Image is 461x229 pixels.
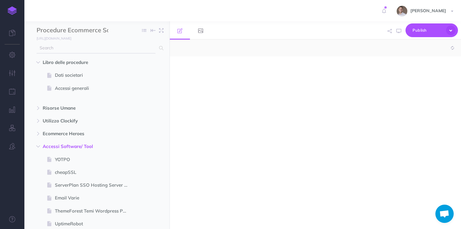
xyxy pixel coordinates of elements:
[55,181,133,189] span: ServerPlan SSO Hosting Server Domini
[37,26,108,35] input: Documentation Name
[55,220,133,227] span: UptimeRobot
[55,85,133,92] span: Accessi generali
[55,72,133,79] span: Dati societari
[43,143,125,150] span: Accessi Software/ Tool
[413,26,443,35] span: Publish
[43,104,125,112] span: Risorse Umane
[24,35,77,41] a: [URL][DOMAIN_NAME]
[55,207,133,215] span: ThemeForest Temi Wordpress Prestashop Envato
[43,117,125,125] span: Utilizzo Clockify
[55,194,133,202] span: Email Varie
[435,205,454,223] div: Aprire la chat
[55,156,133,163] span: YOTPO
[8,6,17,15] img: logo-mark.svg
[406,23,458,37] button: Publish
[37,43,155,54] input: Search
[407,8,449,13] span: [PERSON_NAME]
[43,59,125,66] span: Libro delle procedure
[397,6,407,16] img: AEZThVKanzpt9oqo7RV1g9KDuIcEOz92KAXfEMgc.jpeg
[37,36,71,41] small: [URL][DOMAIN_NAME]
[55,169,133,176] span: cheapSSL
[43,130,125,137] span: Ecommerce Heroes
